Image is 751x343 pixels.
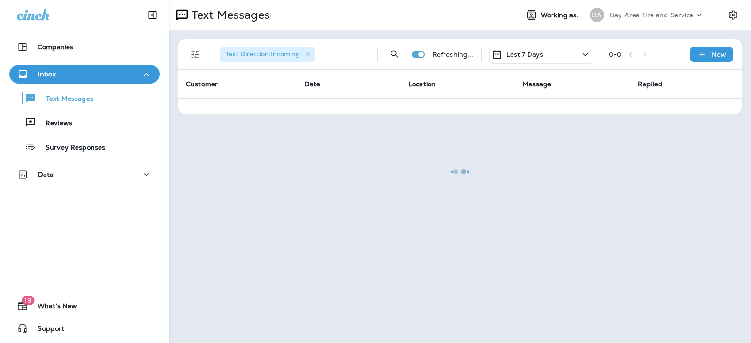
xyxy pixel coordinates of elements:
button: 19What's New [9,297,160,315]
p: Data [38,171,54,178]
span: 19 [22,296,34,305]
button: Inbox [9,65,160,84]
button: Text Messages [9,88,160,108]
button: Companies [9,38,160,56]
button: Data [9,165,160,184]
p: Survey Responses [36,144,105,152]
p: New [712,51,726,58]
p: Reviews [36,119,72,128]
span: What's New [28,302,77,313]
p: Text Messages [37,95,93,104]
button: Collapse Sidebar [139,6,166,24]
p: Inbox [38,70,56,78]
button: Reviews [9,113,160,132]
button: Support [9,319,160,338]
button: Survey Responses [9,137,160,157]
span: Support [28,325,64,336]
p: Companies [38,43,73,51]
